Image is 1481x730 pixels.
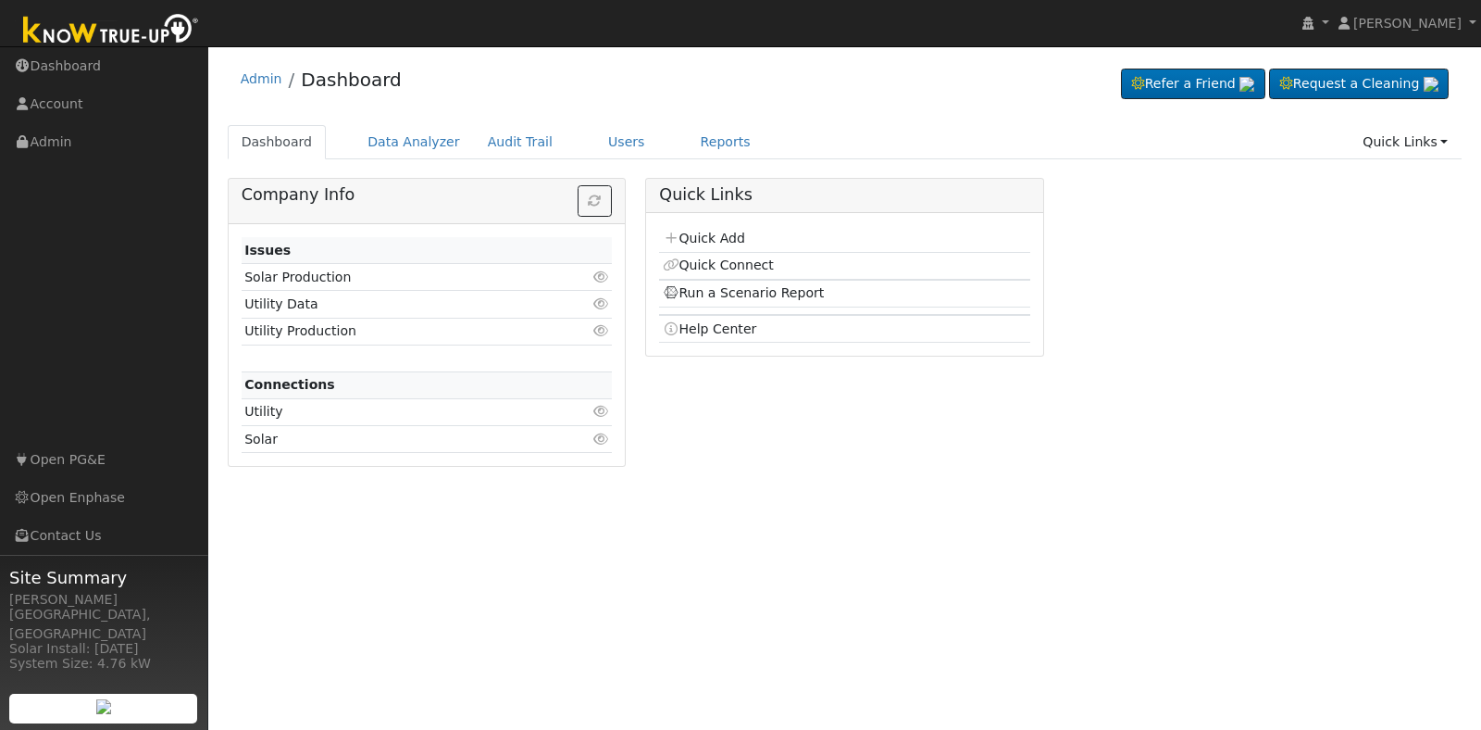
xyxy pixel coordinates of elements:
[474,125,566,159] a: Audit Trail
[9,654,198,673] div: System Size: 4.76 kW
[228,125,327,159] a: Dashboard
[1424,77,1438,92] img: retrieve
[9,639,198,659] div: Solar Install: [DATE]
[96,699,111,714] img: retrieve
[242,426,553,453] td: Solar
[659,185,1029,205] h5: Quick Links
[592,297,609,310] i: Click to view
[687,125,765,159] a: Reports
[663,231,745,245] a: Quick Add
[1269,69,1449,100] a: Request a Cleaning
[354,125,474,159] a: Data Analyzer
[242,398,553,425] td: Utility
[1121,69,1265,100] a: Refer a Friend
[244,243,291,258] strong: Issues
[663,258,774,272] a: Quick Connect
[663,321,757,336] a: Help Center
[592,324,609,337] i: Click to view
[592,433,609,446] i: Click to view
[9,565,198,590] span: Site Summary
[242,291,553,318] td: Utility Data
[301,69,402,91] a: Dashboard
[592,405,609,418] i: Click to view
[9,605,198,644] div: [GEOGRAPHIC_DATA], [GEOGRAPHIC_DATA]
[242,318,553,345] td: Utility Production
[9,590,198,610] div: [PERSON_NAME]
[14,10,208,52] img: Know True-Up
[594,125,659,159] a: Users
[592,271,609,283] i: Click to view
[1239,77,1254,92] img: retrieve
[242,264,553,291] td: Solar Production
[1353,16,1462,31] span: [PERSON_NAME]
[244,377,335,392] strong: Connections
[241,71,282,86] a: Admin
[242,185,612,205] h5: Company Info
[1349,125,1462,159] a: Quick Links
[663,285,825,300] a: Run a Scenario Report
